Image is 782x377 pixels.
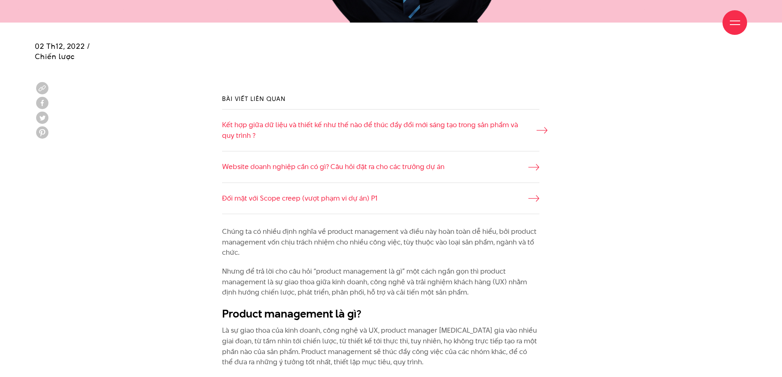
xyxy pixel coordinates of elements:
[222,193,539,204] a: Đối mặt với Scope creep (vượt phạm vi dự án) P1
[222,120,539,141] a: Kết hợp giữa dữ liệu và thiết kế như thế nào để thúc đẩy đổi mới sáng tạo trong sản phẩm và quy t...
[35,41,90,62] span: 02 Th12, 2022 / Chiến lược
[222,266,539,298] p: Nhưng để trả lời cho câu hỏi “product management là gì” một cách ngắn gọn thì product management ...
[222,94,539,103] h3: Bài viết liên quan
[222,226,539,258] p: Chúng ta có nhiều định nghĩa về product management và điều này hoàn toàn dễ hiểu, bởi product man...
[222,162,539,172] a: Website doanh nghiệp cần có gì? Câu hỏi đặt ra cho các trưởng dự án
[222,306,539,322] h2: Product management là gì?
[222,325,539,367] p: Là sự giao thoa của kinh doanh, công nghệ và UX, product manager [MEDICAL_DATA] gia vào nhiều gia...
